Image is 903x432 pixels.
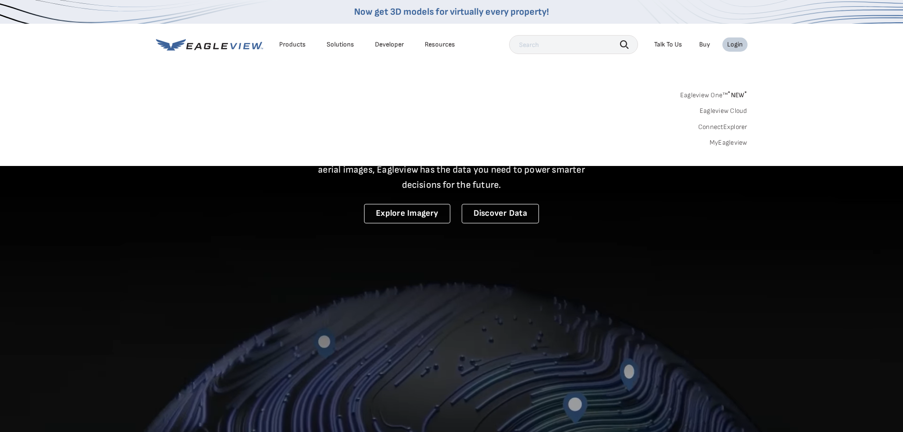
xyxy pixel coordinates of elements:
a: Discover Data [462,204,539,223]
a: Now get 3D models for virtually every property! [354,6,549,18]
span: NEW [728,91,747,99]
div: Products [279,40,306,49]
a: Eagleview One™*NEW* [680,88,748,99]
a: Buy [699,40,710,49]
a: MyEagleview [710,138,748,147]
a: Eagleview Cloud [700,107,748,115]
p: A new era starts here. Built on more than 3.5 billion high-resolution aerial images, Eagleview ha... [307,147,597,193]
div: Talk To Us [654,40,682,49]
a: ConnectExplorer [698,123,748,131]
a: Developer [375,40,404,49]
div: Solutions [327,40,354,49]
input: Search [509,35,638,54]
div: Resources [425,40,455,49]
div: Login [727,40,743,49]
a: Explore Imagery [364,204,450,223]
